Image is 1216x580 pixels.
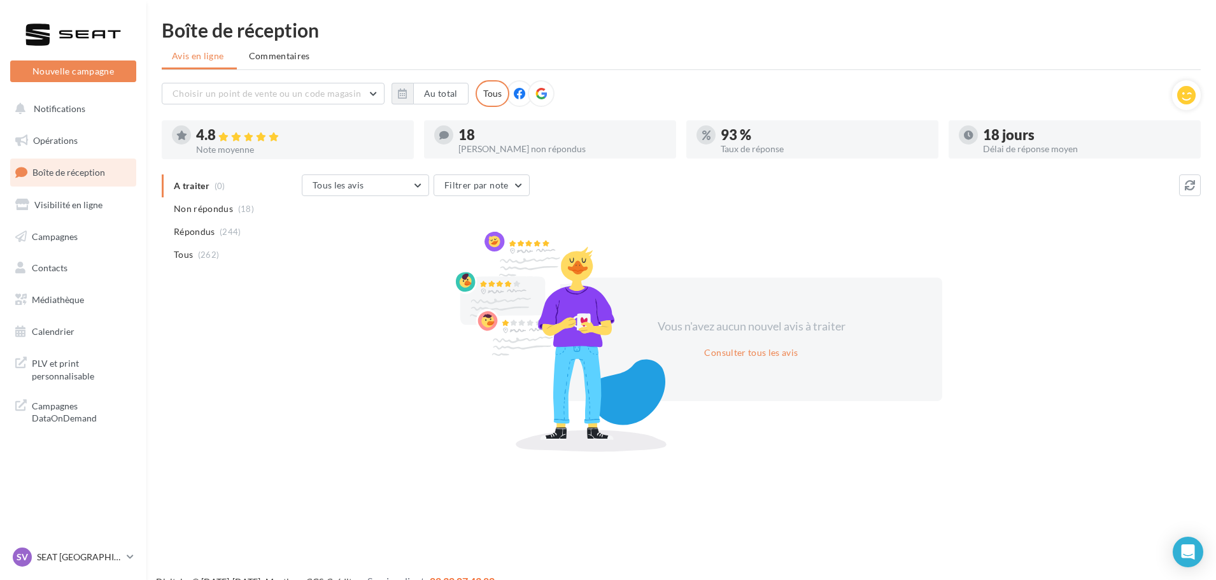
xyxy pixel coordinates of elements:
[458,128,666,142] div: 18
[8,223,139,250] a: Campagnes
[699,345,803,360] button: Consulter tous les avis
[196,128,404,143] div: 4.8
[220,227,241,237] span: (244)
[8,350,139,387] a: PLV et print personnalisable
[434,174,530,196] button: Filtrer par note
[8,318,139,345] a: Calendrier
[162,20,1201,39] div: Boîte de réception
[174,202,233,215] span: Non répondus
[8,286,139,313] a: Médiathèque
[32,326,74,337] span: Calendrier
[10,545,136,569] a: SV SEAT [GEOGRAPHIC_DATA]
[313,180,364,190] span: Tous les avis
[983,145,1191,153] div: Délai de réponse moyen
[983,128,1191,142] div: 18 jours
[162,83,385,104] button: Choisir un point de vente ou un code magasin
[10,60,136,82] button: Nouvelle campagne
[392,83,469,104] button: Au total
[8,95,134,122] button: Notifications
[8,159,139,186] a: Boîte de réception
[198,250,220,260] span: (262)
[34,103,85,114] span: Notifications
[32,355,131,382] span: PLV et print personnalisable
[8,127,139,154] a: Opérations
[174,248,193,261] span: Tous
[196,145,404,154] div: Note moyenne
[32,294,84,305] span: Médiathèque
[174,225,215,238] span: Répondus
[17,551,28,563] span: SV
[173,88,361,99] span: Choisir un point de vente ou un code magasin
[33,135,78,146] span: Opérations
[8,392,139,430] a: Campagnes DataOnDemand
[413,83,469,104] button: Au total
[721,128,928,142] div: 93 %
[8,192,139,218] a: Visibilité en ligne
[32,230,78,241] span: Campagnes
[32,262,67,273] span: Contacts
[642,318,861,335] div: Vous n'avez aucun nouvel avis à traiter
[32,167,105,178] span: Boîte de réception
[476,80,509,107] div: Tous
[1173,537,1203,567] div: Open Intercom Messenger
[8,255,139,281] a: Contacts
[37,551,122,563] p: SEAT [GEOGRAPHIC_DATA]
[32,397,131,425] span: Campagnes DataOnDemand
[302,174,429,196] button: Tous les avis
[34,199,103,210] span: Visibilité en ligne
[249,50,310,62] span: Commentaires
[238,204,254,214] span: (18)
[721,145,928,153] div: Taux de réponse
[458,145,666,153] div: [PERSON_NAME] non répondus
